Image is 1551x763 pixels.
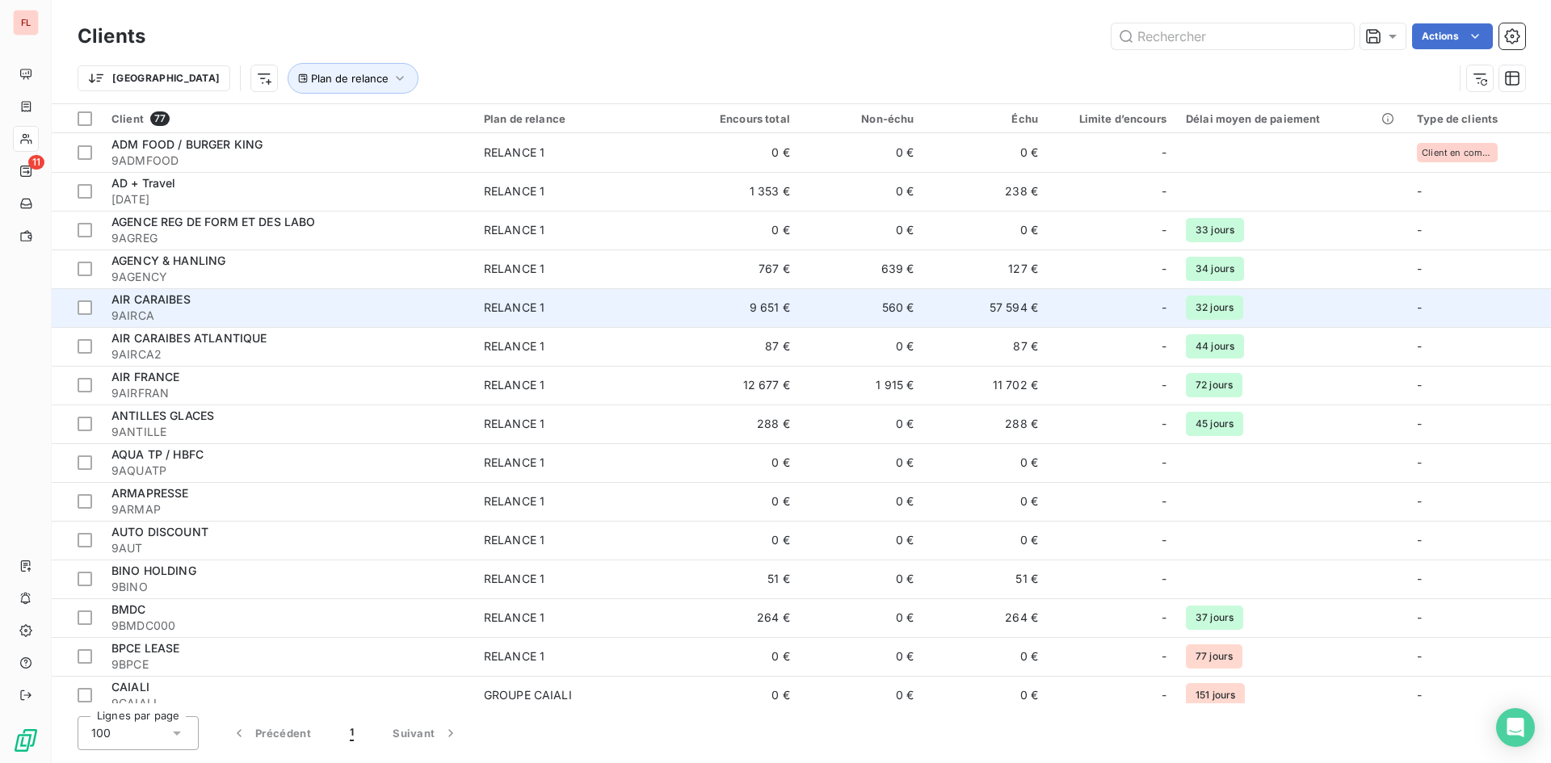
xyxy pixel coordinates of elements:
[484,112,666,125] div: Plan de relance
[111,176,176,190] span: AD + Travel
[1186,606,1243,630] span: 37 jours
[484,261,544,277] div: RELANCE 1
[111,424,464,440] span: 9ANTILLE
[924,482,1049,521] td: 0 €
[1422,148,1493,157] span: Client en compte
[484,687,572,703] div: GROUPE CAIALI
[78,22,145,51] h3: Clients
[800,521,924,560] td: 0 €
[934,112,1039,125] div: Échu
[212,716,330,750] button: Précédent
[111,370,180,384] span: AIR FRANCE
[800,598,924,637] td: 0 €
[800,172,924,211] td: 0 €
[924,133,1049,172] td: 0 €
[1417,688,1422,702] span: -
[1162,300,1166,316] span: -
[111,680,149,694] span: CAIALI
[1496,708,1535,747] div: Open Intercom Messenger
[484,571,544,587] div: RELANCE 1
[1162,648,1166,664] span: -
[1417,378,1422,392] span: -
[484,222,544,238] div: RELANCE 1
[111,656,464,673] span: 9BPCE
[1162,416,1166,432] span: -
[675,249,800,288] td: 767 €
[1417,533,1422,547] span: -
[111,540,464,556] span: 9AUT
[111,385,464,401] span: 9AIRFRAN
[1186,257,1244,281] span: 34 jours
[1186,296,1243,320] span: 32 jours
[484,648,544,664] div: RELANCE 1
[1162,493,1166,509] span: -
[800,637,924,676] td: 0 €
[111,112,144,125] span: Client
[484,183,544,199] div: RELANCE 1
[1417,610,1422,624] span: -
[1412,23,1493,49] button: Actions
[675,366,800,405] td: 12 677 €
[330,716,373,750] button: 1
[150,111,170,126] span: 77
[484,532,544,548] div: RELANCE 1
[675,172,800,211] td: 1 353 €
[924,521,1049,560] td: 0 €
[1417,455,1422,469] span: -
[373,716,478,750] button: Suivant
[1417,339,1422,353] span: -
[1186,683,1245,707] span: 151 jours
[1417,262,1422,275] span: -
[1112,23,1354,49] input: Rechercher
[800,211,924,249] td: 0 €
[924,598,1049,637] td: 264 €
[311,72,389,85] span: Plan de relance
[1162,455,1166,471] span: -
[350,725,354,741] span: 1
[13,158,38,184] a: 11
[28,155,44,170] span: 11
[111,579,464,595] span: 9BINO
[484,300,544,316] div: RELANCE 1
[111,463,464,479] span: 9AQUATP
[1162,377,1166,393] span: -
[1417,184,1422,198] span: -
[675,443,800,482] td: 0 €
[111,331,267,345] span: AIR CARAIBES ATLANTIQUE
[111,602,146,616] span: BMDC
[1186,112,1398,125] div: Délai moyen de paiement
[1162,532,1166,548] span: -
[924,327,1049,366] td: 87 €
[924,676,1049,715] td: 0 €
[111,191,464,208] span: [DATE]
[1417,223,1422,237] span: -
[675,327,800,366] td: 87 €
[111,618,464,634] span: 9BMDC000
[1417,112,1541,125] div: Type de clients
[1186,218,1244,242] span: 33 jours
[91,725,111,741] span: 100
[1417,572,1422,585] span: -
[924,366,1049,405] td: 11 702 €
[78,65,230,91] button: [GEOGRAPHIC_DATA]
[1417,494,1422,508] span: -
[111,695,464,711] span: 9CAIALI
[800,676,924,715] td: 0 €
[924,443,1049,482] td: 0 €
[1186,334,1244,358] span: 44 jours
[111,501,464,518] span: 9ARMAP
[675,598,800,637] td: 264 €
[1162,610,1166,626] span: -
[484,338,544,354] div: RELANCE 1
[111,486,189,500] span: ARMAPRESSE
[675,211,800,249] td: 0 €
[111,641,180,655] span: BPCE LEASE
[111,409,214,422] span: ANTILLES GLACES
[111,137,263,151] span: ADM FOOD / BURGER KING
[675,405,800,443] td: 288 €
[1162,261,1166,277] span: -
[924,288,1049,327] td: 57 594 €
[685,112,790,125] div: Encours total
[1162,183,1166,199] span: -
[13,10,39,36] div: FL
